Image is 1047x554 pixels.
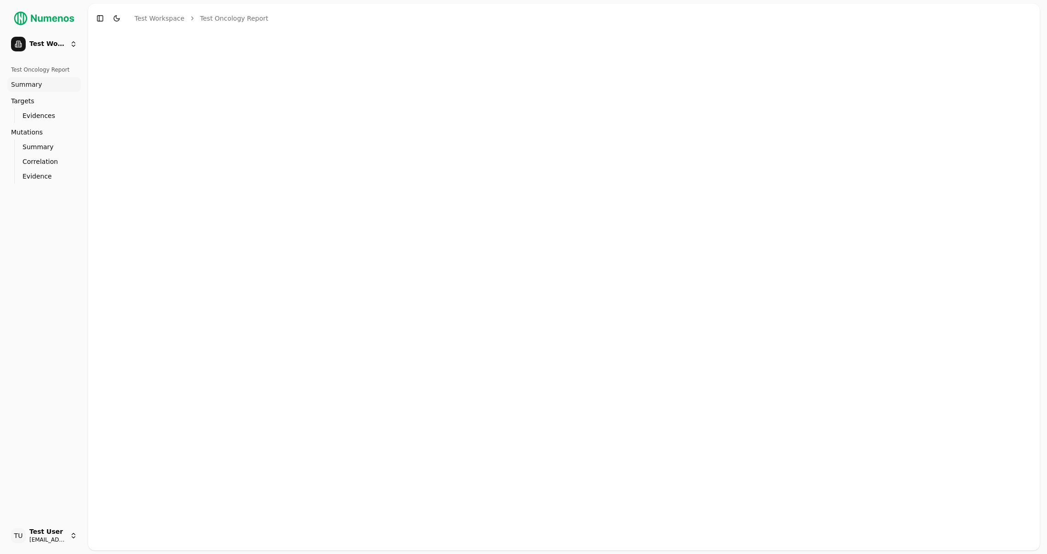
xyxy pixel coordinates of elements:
[11,96,34,106] span: Targets
[7,33,81,55] button: Test Workspace
[23,142,54,151] span: Summary
[19,140,70,153] a: Summary
[7,62,81,77] div: Test Oncology Report
[29,528,66,536] span: Test User
[29,40,66,48] span: Test Workspace
[23,157,58,166] span: Correlation
[135,14,185,23] a: Test Workspace
[23,111,55,120] span: Evidences
[29,536,66,543] span: [EMAIL_ADDRESS]
[135,14,268,23] nav: breadcrumb
[7,77,81,92] a: Summary
[19,155,70,168] a: Correlation
[7,125,81,140] a: Mutations
[23,172,52,181] span: Evidence
[19,109,70,122] a: Evidences
[200,14,269,23] a: Test Oncology Report
[11,128,43,137] span: Mutations
[11,80,42,89] span: Summary
[11,528,26,543] span: TU
[7,94,81,108] a: Targets
[7,7,81,29] img: Numenos
[7,525,81,547] button: TUTest User[EMAIL_ADDRESS]
[19,170,70,183] a: Evidence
